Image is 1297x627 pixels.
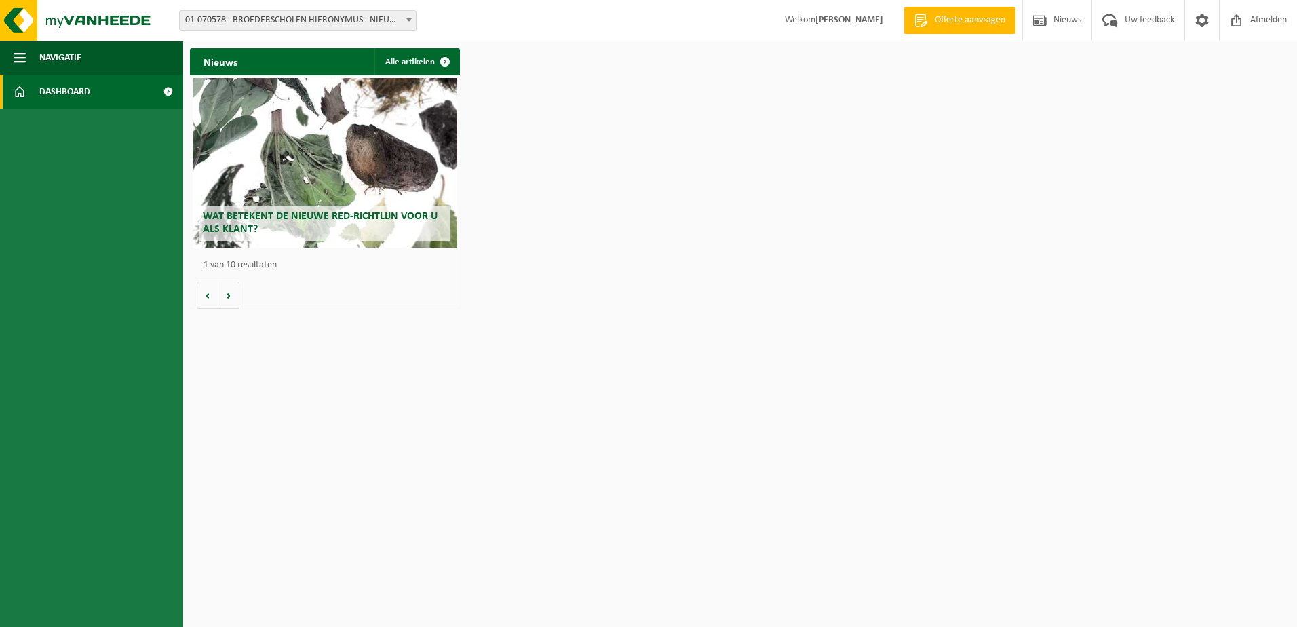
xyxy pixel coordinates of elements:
[374,48,459,75] a: Alle artikelen
[204,261,453,270] p: 1 van 10 resultaten
[931,14,1009,27] span: Offerte aanvragen
[193,78,457,248] a: Wat betekent de nieuwe RED-richtlijn voor u als klant?
[39,75,90,109] span: Dashboard
[218,282,239,309] button: Volgende
[190,48,251,75] h2: Nieuws
[203,211,438,235] span: Wat betekent de nieuwe RED-richtlijn voor u als klant?
[904,7,1015,34] a: Offerte aanvragen
[180,11,416,30] span: 01-070578 - BROEDERSCHOLEN HIERONYMUS - NIEUWSTRAAT - SINT-NIKLAAS
[197,282,218,309] button: Vorige
[179,10,417,31] span: 01-070578 - BROEDERSCHOLEN HIERONYMUS - NIEUWSTRAAT - SINT-NIKLAAS
[39,41,81,75] span: Navigatie
[815,15,883,25] strong: [PERSON_NAME]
